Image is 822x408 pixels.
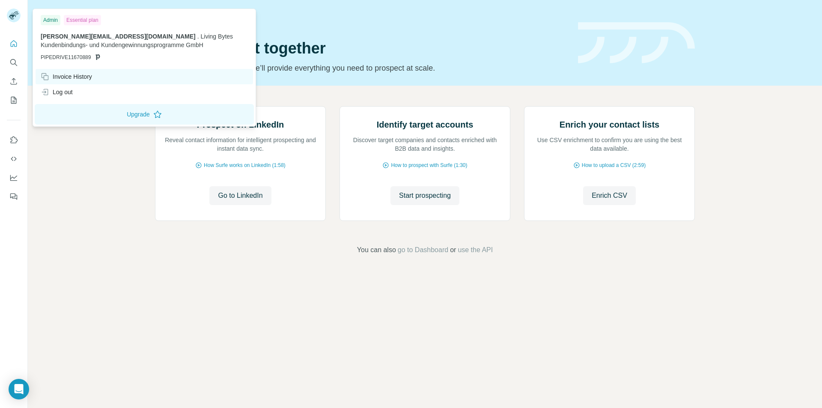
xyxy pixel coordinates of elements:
[560,119,659,131] h2: Enrich your contact lists
[399,191,451,201] span: Start prospecting
[458,245,493,255] button: use the API
[7,151,21,167] button: Use Surfe API
[41,54,91,61] span: PIPEDRIVE11670889
[41,88,73,96] div: Log out
[41,33,196,40] span: [PERSON_NAME][EMAIL_ADDRESS][DOMAIN_NAME]
[155,16,568,24] div: Quick start
[35,104,254,125] button: Upgrade
[204,161,286,169] span: How Surfe works on LinkedIn (1:58)
[582,161,646,169] span: How to upload a CSV (2:59)
[583,186,636,205] button: Enrich CSV
[41,72,92,81] div: Invoice History
[7,74,21,89] button: Enrich CSV
[450,245,456,255] span: or
[155,40,568,57] h1: Let’s prospect together
[7,170,21,185] button: Dashboard
[164,136,317,153] p: Reveal contact information for intelligent prospecting and instant data sync.
[391,161,467,169] span: How to prospect with Surfe (1:30)
[209,186,271,205] button: Go to LinkedIn
[348,136,501,153] p: Discover target companies and contacts enriched with B2B data and insights.
[398,245,448,255] button: go to Dashboard
[7,55,21,70] button: Search
[390,186,459,205] button: Start prospecting
[155,62,568,74] p: Pick your starting point and we’ll provide everything you need to prospect at scale.
[7,132,21,148] button: Use Surfe on LinkedIn
[218,191,262,201] span: Go to LinkedIn
[7,36,21,51] button: Quick start
[592,191,627,201] span: Enrich CSV
[7,9,21,22] img: Avatar
[41,15,60,25] div: Admin
[7,92,21,108] button: My lists
[533,136,686,153] p: Use CSV enrichment to confirm you are using the best data available.
[578,22,695,64] img: banner
[7,189,21,204] button: Feedback
[377,119,474,131] h2: Identify target accounts
[197,33,199,40] span: .
[9,379,29,399] div: Open Intercom Messenger
[357,245,396,255] span: You can also
[64,15,101,25] div: Essential plan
